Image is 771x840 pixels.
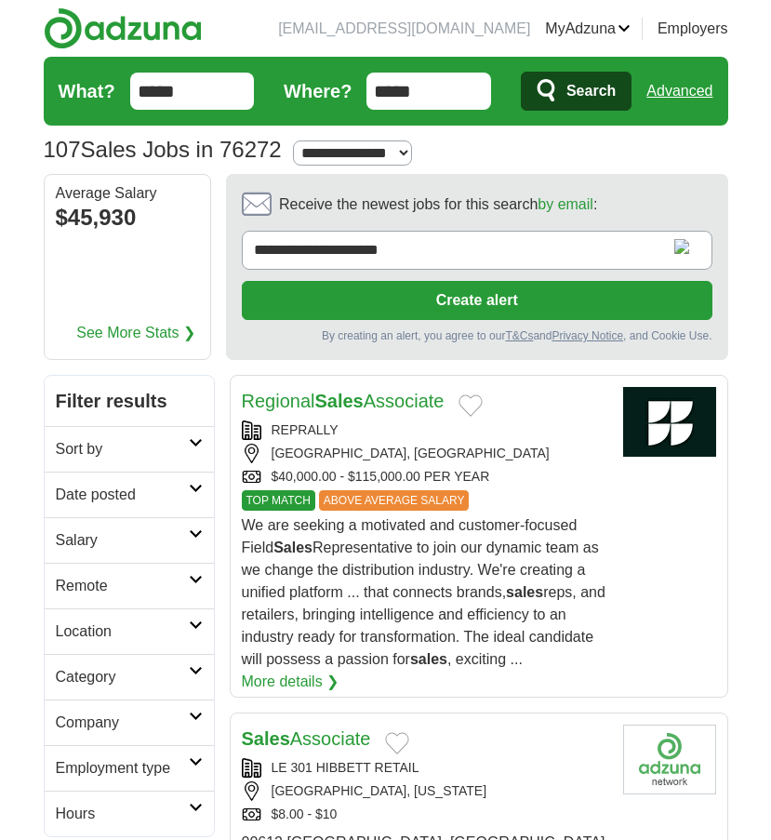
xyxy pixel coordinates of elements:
div: [GEOGRAPHIC_DATA], [US_STATE] [242,781,608,801]
img: productIconColored.f2433d9a.svg [674,239,697,261]
li: [EMAIL_ADDRESS][DOMAIN_NAME] [278,18,530,40]
h1: Sales Jobs in 76272 [44,137,282,162]
a: Remote [45,563,214,608]
a: SalesAssociate [242,728,371,749]
span: ABOVE AVERAGE SALARY [319,490,470,511]
a: MyAdzuna [545,18,631,40]
h2: Remote [56,575,189,597]
span: Receive the newest jobs for this search : [279,193,597,216]
label: Where? [284,77,352,105]
strong: Sales [314,391,363,411]
div: $8.00 - $10 [242,805,608,824]
button: Create alert [242,281,712,320]
a: See More Stats ❯ [76,322,195,344]
strong: Sales [273,540,312,555]
a: Category [45,654,214,700]
h2: Location [56,620,189,643]
span: 107 [44,133,81,167]
span: TOP MATCH [242,490,315,511]
strong: Sales [242,728,290,749]
strong: sales [410,651,447,667]
strong: sales [506,584,543,600]
img: Company logo [623,387,716,457]
div: Average Salary [56,186,199,201]
a: Privacy Notice [552,329,623,342]
a: RegionalSalesAssociate [242,391,445,411]
span: We are seeking a motivated and customer-focused Field Representative to join our dynamic team as ... [242,517,605,667]
h2: Company [56,712,189,734]
h2: Employment type [56,757,189,780]
div: $45,930 [56,201,199,234]
a: by email [538,196,593,212]
div: By creating an alert, you agree to our and , and Cookie Use. [242,327,712,344]
button: Search [521,72,631,111]
img: Adzuna logo [44,7,202,49]
a: Employers [658,18,728,40]
div: $40,000.00 - $115,000.00 PER YEAR [242,467,608,487]
button: Add to favorite jobs [385,732,409,754]
a: T&Cs [505,329,533,342]
button: Add to favorite jobs [459,394,483,417]
a: Company [45,700,214,745]
a: Location [45,608,214,654]
a: Advanced [646,73,712,110]
h2: Date posted [56,484,189,506]
a: Employment type [45,745,214,791]
h2: Sort by [56,438,189,460]
h2: Filter results [45,376,214,426]
div: LE 301 HIBBETT RETAIL [242,758,608,778]
a: Salary [45,517,214,563]
img: Company logo [623,725,716,794]
span: Search [566,73,616,110]
a: Hours [45,791,214,836]
a: Sort by [45,426,214,472]
div: [GEOGRAPHIC_DATA], [GEOGRAPHIC_DATA] [242,444,608,463]
a: Date posted [45,472,214,517]
label: What? [59,77,115,105]
a: More details ❯ [242,671,339,693]
div: REPRALLY [242,420,608,440]
h2: Hours [56,803,189,825]
h2: Category [56,666,189,688]
h2: Salary [56,529,189,552]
